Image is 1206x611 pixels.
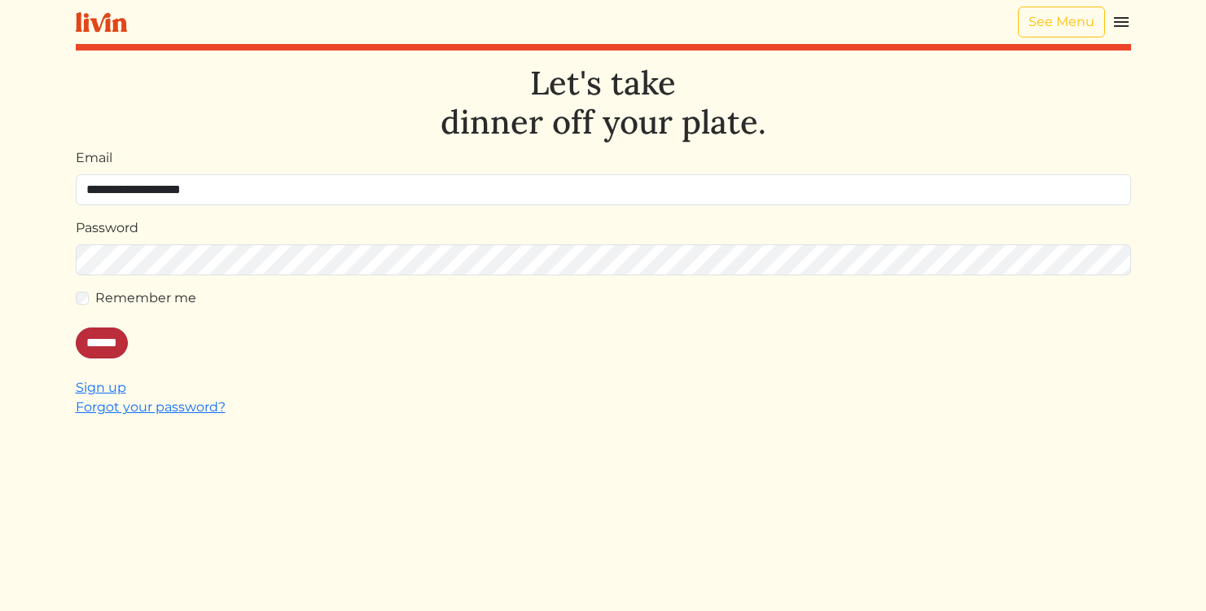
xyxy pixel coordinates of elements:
h1: Let's take dinner off your plate. [76,64,1131,142]
a: Forgot your password? [76,399,226,415]
img: menu_hamburger-cb6d353cf0ecd9f46ceae1c99ecbeb4a00e71ca567a856bd81f57e9d8c17bb26.svg [1112,12,1131,32]
a: See Menu [1018,7,1105,37]
label: Remember me [95,288,196,308]
label: Email [76,148,112,168]
a: Sign up [76,380,126,395]
img: livin-logo-a0d97d1a881af30f6274990eb6222085a2533c92bbd1e4f22c21b4f0d0e3210c.svg [76,12,127,33]
label: Password [76,218,138,238]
